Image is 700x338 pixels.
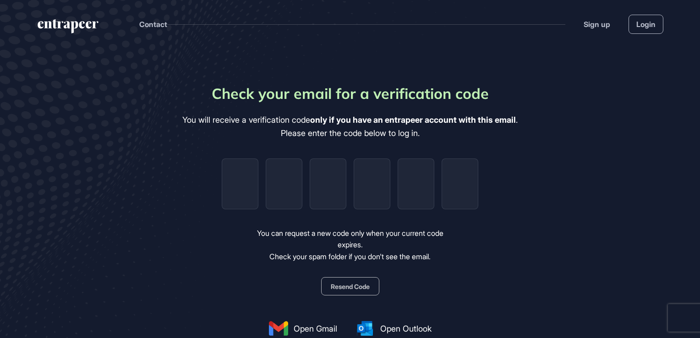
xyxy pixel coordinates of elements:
span: Open Outlook [380,322,432,335]
button: Contact [139,18,167,30]
div: You can request a new code only when your current code expires. Check your spam folder if you don... [244,228,456,263]
span: Open Gmail [294,322,337,335]
a: Open Outlook [355,321,432,336]
a: Login [629,15,663,34]
a: entrapeer-logo [37,19,99,37]
button: Resend Code [321,277,379,295]
b: only if you have an entrapeer account with this email [310,115,516,125]
a: Sign up [584,19,610,30]
a: Open Gmail [269,321,337,336]
div: Check your email for a verification code [212,82,489,104]
div: You will receive a verification code . Please enter the code below to log in. [182,114,518,140]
